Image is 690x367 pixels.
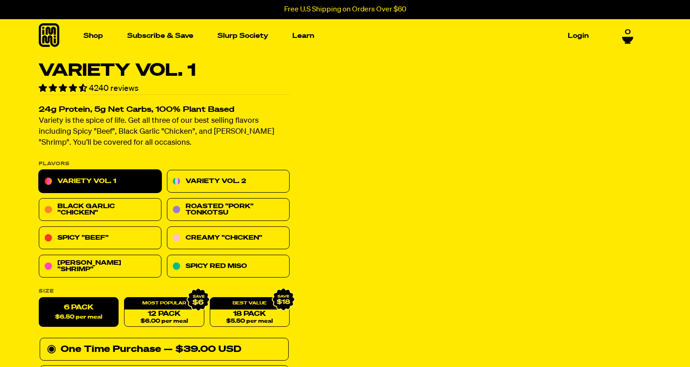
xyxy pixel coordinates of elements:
a: [PERSON_NAME] "Shrimp" [39,255,161,278]
a: Spicy Red Miso [167,255,290,278]
a: Creamy "Chicken" [167,227,290,250]
p: Variety is the spice of life. Get all three of our best selling flavors including Spicy "Beef", B... [39,116,290,149]
div: One Time Purchase [47,342,281,357]
a: 18 Pack$5.50 per meal [209,298,289,327]
span: 0 [625,28,631,37]
p: Free U.S Shipping on Orders Over $60 [284,5,406,14]
a: Roasted "Pork" Tonkotsu [167,199,290,221]
a: Learn [289,29,318,43]
p: Flavors [39,162,290,167]
a: Shop [80,29,107,43]
a: Black Garlic "Chicken" [39,199,161,221]
nav: Main navigation [80,19,592,52]
a: Variety Vol. 2 [167,170,290,193]
a: 0 [622,28,633,44]
h2: 24g Protein, 5g Net Carbs, 100% Plant Based [39,106,290,114]
span: 4.55 stars [39,84,89,93]
span: 4240 reviews [89,84,139,93]
a: 12 Pack$6.00 per meal [124,298,204,327]
span: $5.50 per meal [226,319,273,325]
a: Login [564,29,592,43]
label: Size [39,289,290,294]
a: Spicy "Beef" [39,227,161,250]
a: Slurp Society [214,29,272,43]
span: $6.50 per meal [55,315,102,320]
a: Subscribe & Save [124,29,197,43]
h1: Variety Vol. 1 [39,62,290,79]
span: $6.00 per meal [140,319,187,325]
label: 6 Pack [39,298,119,327]
div: — $39.00 USD [164,342,241,357]
a: Variety Vol. 1 [39,170,161,193]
